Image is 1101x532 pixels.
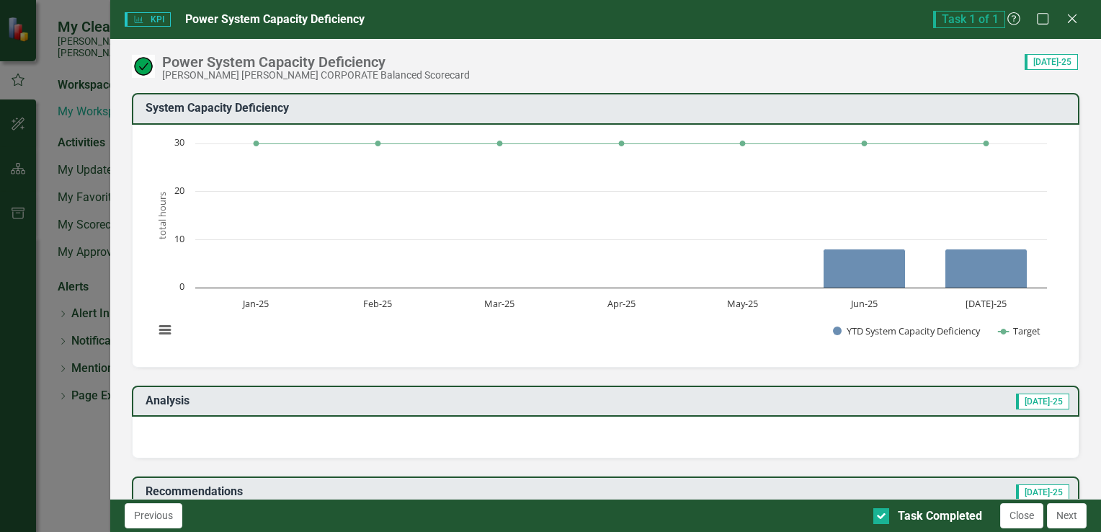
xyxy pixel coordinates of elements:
img: On Target [132,55,155,78]
text: Mar-25 [484,297,514,310]
path: Jun-25, 8. YTD System Capacity Deficiency. [823,249,905,288]
span: [DATE]-25 [1016,484,1069,500]
path: Jun-25, 30. Target. [861,141,867,146]
g: Target, series 2 of 2. Line with 7 data points. [253,141,989,146]
path: Feb-25, 30. Target. [375,141,380,146]
text: Apr-25 [607,297,635,310]
h3: System Capacity​ Deficiency [146,102,1071,115]
button: View chart menu, Chart [155,320,175,340]
path: Apr-25, 30. Target. [618,141,624,146]
text: 10 [174,232,184,245]
text: [DATE]-25 [966,297,1007,310]
path: Jan-25, 30. Target. [253,141,259,146]
text: 0 [179,280,184,293]
text: Jun-25 [850,297,878,310]
span: [DATE]-25 [1016,394,1069,409]
svg: Interactive chart [147,136,1054,353]
h3: Analysis [146,394,558,407]
span: Power System Capacity Deficiency [185,12,365,26]
g: YTD System Capacity Deficiency, series 1 of 2. Bar series with 7 bars. [217,249,1027,288]
span: Task 1 of 1 [933,11,1005,28]
text: Feb-25 [363,297,392,310]
span: [DATE]-25 [1025,54,1078,70]
text: total hours [156,192,169,239]
div: Task Completed [898,508,982,525]
div: Power System Capacity Deficiency [162,54,470,70]
text: 30 [174,136,184,148]
span: KPI [125,12,171,27]
button: Next [1047,503,1087,528]
path: Mar-25, 30. Target. [496,141,502,146]
path: Jul-25, 8. YTD System Capacity Deficiency. [945,249,1027,288]
button: Show YTD System Capacity Deficiency [833,324,983,337]
path: May-25, 30. Target. [739,141,745,146]
button: Show Target [999,324,1040,337]
div: [PERSON_NAME] [PERSON_NAME] CORPORATE Balanced Scorecard [162,70,470,81]
button: Previous [125,503,182,528]
text: May-25 [727,297,758,310]
path: Jul-25, 30. Target. [983,141,989,146]
button: Close [1000,503,1043,528]
text: Jan-25 [241,297,269,310]
text: 20 [174,184,184,197]
h3: Recommendations [146,485,738,498]
div: Chart. Highcharts interactive chart. [147,136,1064,353]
